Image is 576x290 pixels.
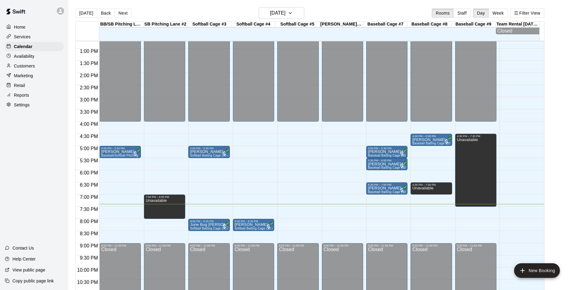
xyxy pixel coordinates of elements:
button: Next [114,9,131,18]
span: All customers have paid [399,187,405,193]
a: Home [5,22,63,32]
button: Back [97,9,115,18]
div: [PERSON_NAME] #6 [319,22,363,27]
span: Baseball Batting Cage (30 min) [368,166,413,169]
div: 9:00 PM – 11:59 PM [101,244,139,247]
div: 8:00 PM – 8:30 PM: Holly Hickey [233,219,274,231]
div: 5:30 PM – 6:00 PM [368,159,406,162]
a: Customers [5,61,63,71]
span: 1:30 PM [78,61,100,66]
span: 9:30 PM [78,255,100,261]
div: Reports [5,91,63,100]
span: All customers have paid [399,163,405,169]
a: Retail [5,81,63,90]
span: 10:30 PM [76,280,99,285]
a: Services [5,32,63,41]
a: Marketing [5,71,63,80]
div: 5:30 PM – 6:00 PM: Jackson Snyder [366,158,407,170]
div: 5:00 PM – 5:30 PM [101,147,139,150]
div: 6:30 PM – 7:00 PM [368,183,406,186]
span: 1:00 PM [78,49,100,54]
button: [DATE] [259,7,304,19]
span: 5:30 PM [78,158,100,163]
div: 5:00 PM – 5:30 PM [190,147,228,150]
div: Baseball Cage #7 [363,22,407,27]
span: 5:00 PM [78,146,100,151]
div: SB Pitching Lane #2 [143,22,187,27]
div: 9:00 PM – 11:59 PM [235,244,272,247]
p: Reports [14,92,29,98]
div: 9:00 PM – 11:59 PM [190,244,228,247]
div: Calendar [5,42,63,51]
div: 8:00 PM – 8:30 PM [190,220,228,223]
span: All customers have paid [221,223,227,230]
div: 6:30 PM – 7:00 PM: Baseball Batting Cage (30 min) [366,182,407,195]
p: Home [14,24,26,30]
span: 2:30 PM [78,85,100,90]
span: 2:00 PM [78,73,100,78]
div: 6:30 PM – 7:00 PM [412,183,450,186]
div: 4:30 PM – 7:30 PM: Unavailable [455,134,496,207]
span: Softball Batting Cage (30 min) [190,227,233,230]
span: 6:00 PM [78,170,100,175]
span: Baseball Batting Cage (30 min) [368,190,413,194]
span: 7:00 PM [78,195,100,200]
span: Baseball Batting Cage (30 min) [368,154,413,157]
span: 8:30 PM [78,231,100,236]
div: 9:00 PM – 11:59 PM [279,244,317,247]
div: 9:00 PM – 11:59 PM [412,244,450,247]
span: 7:30 PM [78,207,100,212]
span: Softball Batting Cage (30 min) [235,227,278,230]
div: 9:00 PM – 11:59 PM [368,244,406,247]
span: 3:00 PM [78,97,100,102]
div: BB/SB Pitching Lane #1 [99,22,143,27]
p: Retail [14,82,25,88]
button: Rooms [432,9,454,18]
div: Baseball Cage #8 [407,22,452,27]
p: Marketing [14,73,33,79]
div: 6:30 PM – 7:00 PM: Unavailable [411,182,452,195]
div: 8:00 PM – 8:30 PM: June Bug Burnham [188,219,230,231]
p: Services [14,34,31,40]
span: 6:30 PM [78,182,100,188]
span: 8:00 PM [78,219,100,224]
button: Week [489,9,508,18]
div: Team Rental [DATE] Special (2 Hours) [496,22,540,27]
div: 7:00 PM – 8:00 PM [146,195,183,199]
button: Day [473,9,489,18]
span: All customers have paid [221,150,227,157]
div: 4:30 PM – 5:00 PM: Jase Satterfield [411,134,452,146]
span: Softball Batting Cage (30 min) [190,154,233,157]
div: 5:00 PM – 5:30 PM: Jason Coffee [99,146,141,158]
div: Settings [5,100,63,109]
p: Calendar [14,43,32,50]
div: 9:00 PM – 11:59 PM [457,244,495,247]
div: Baseball Cage #9 [452,22,496,27]
span: All customers have paid [444,138,450,144]
div: 7:00 PM – 8:00 PM: Unavailable [144,195,185,219]
span: Baseball Batting Cage (30 min) [412,142,457,145]
span: All customers have paid [399,150,405,157]
div: 9:00 PM – 11:59 PM [324,244,361,247]
button: Filter View [510,9,544,18]
button: add [514,263,560,278]
button: Staff [453,9,471,18]
p: View public page [12,267,45,273]
span: 10:00 PM [76,268,99,273]
span: 4:00 PM [78,122,100,127]
div: 4:30 PM – 5:00 PM [412,135,450,138]
h6: [DATE] [270,9,285,17]
div: 5:00 PM – 5:30 PM: Alaina Mason [188,146,230,158]
p: Customers [14,63,35,69]
span: 9:00 PM [78,243,100,248]
span: All customers have paid [132,150,138,157]
p: Help Center [12,256,36,262]
div: 9:00 PM – 11:59 PM [146,244,183,247]
span: 4:30 PM [78,134,100,139]
button: [DATE] [75,9,97,18]
p: Settings [14,102,30,108]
